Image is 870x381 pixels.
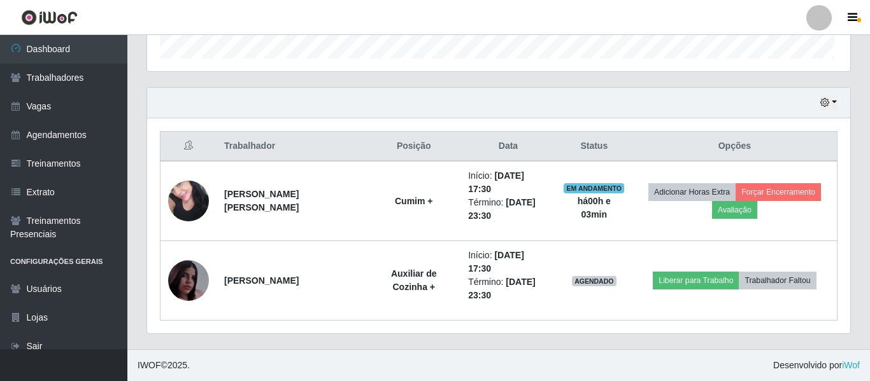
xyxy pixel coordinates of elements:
li: Término: [468,275,548,302]
time: [DATE] 17:30 [468,170,524,194]
span: AGENDADO [572,276,617,286]
img: 1746197830896.jpeg [168,174,209,228]
span: © 2025 . [138,359,190,372]
th: Data [460,132,556,162]
button: Liberar para Trabalho [653,272,739,289]
strong: [PERSON_NAME] [PERSON_NAME] [224,189,299,212]
a: iWof [842,360,860,370]
span: Desenvolvido por [773,359,860,372]
button: Forçar Encerramento [736,183,821,201]
button: Adicionar Horas Extra [648,183,736,201]
li: Início: [468,249,548,275]
span: EM ANDAMENTO [564,183,624,193]
strong: [PERSON_NAME] [224,275,299,286]
img: 1746570800358.jpeg [168,244,209,317]
th: Opções [632,132,838,162]
strong: há 00 h e 03 min [578,196,611,219]
strong: Auxiliar de Cozinha + [391,268,437,292]
strong: Cumim + [395,196,433,206]
li: Término: [468,196,548,223]
time: [DATE] 17:30 [468,250,524,274]
li: Início: [468,169,548,196]
th: Posição [367,132,460,162]
th: Trabalhador [217,132,367,162]
span: IWOF [138,360,161,370]
th: Status [556,132,632,162]
button: Trabalhador Faltou [739,272,816,289]
img: CoreUI Logo [21,10,78,25]
button: Avaliação [712,201,757,219]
